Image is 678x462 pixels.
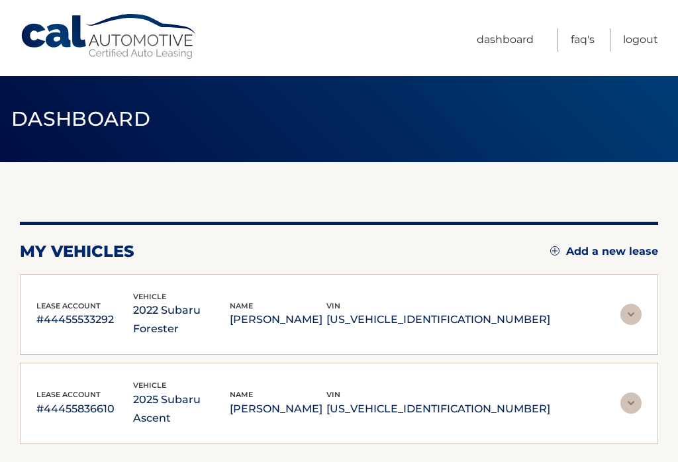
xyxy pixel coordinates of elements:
span: vin [326,390,340,399]
span: vehicle [133,292,166,301]
span: lease account [36,390,101,399]
p: [US_VEHICLE_IDENTIFICATION_NUMBER] [326,400,550,418]
p: #44455836610 [36,400,133,418]
p: [PERSON_NAME] [230,310,326,329]
span: name [230,301,253,310]
a: Add a new lease [550,245,658,258]
a: FAQ's [571,28,595,52]
span: vin [326,301,340,310]
a: Dashboard [477,28,534,52]
p: #44455533292 [36,310,133,329]
img: add.svg [550,246,559,255]
span: name [230,390,253,399]
h2: my vehicles [20,242,134,261]
img: accordion-rest.svg [620,393,642,414]
span: vehicle [133,381,166,390]
p: [US_VEHICLE_IDENTIFICATION_NUMBER] [326,310,550,329]
a: Cal Automotive [20,13,199,60]
p: 2025 Subaru Ascent [133,391,230,428]
p: 2022 Subaru Forester [133,301,230,338]
p: [PERSON_NAME] [230,400,326,418]
span: Dashboard [11,107,150,131]
a: Logout [623,28,658,52]
span: lease account [36,301,101,310]
img: accordion-rest.svg [620,304,642,325]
